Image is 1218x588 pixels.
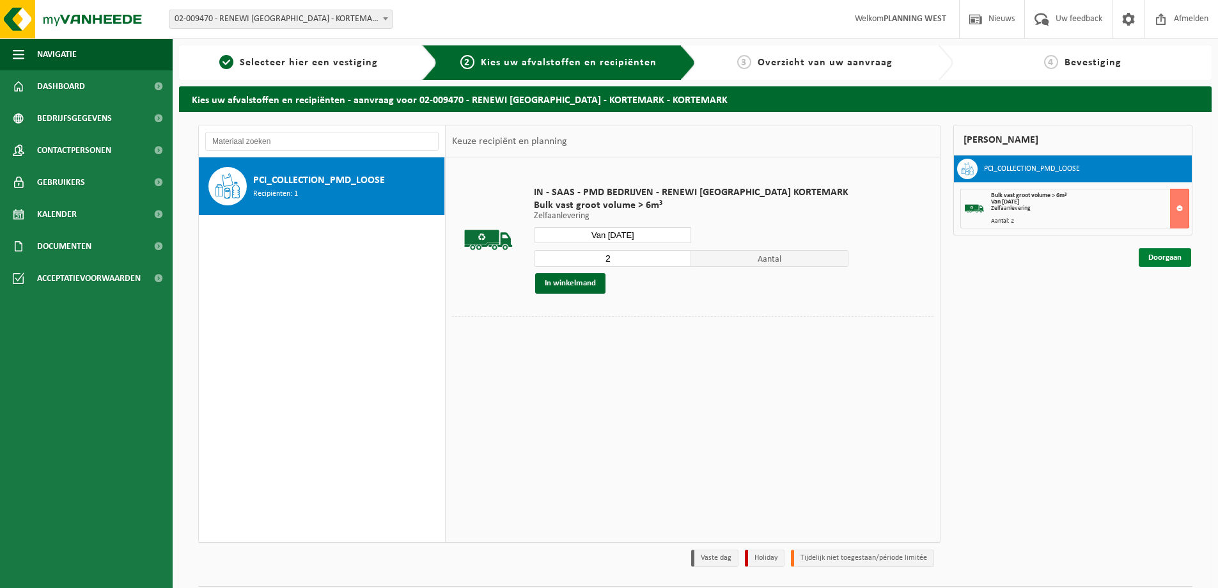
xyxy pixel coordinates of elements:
[37,134,111,166] span: Contactpersonen
[1065,58,1121,68] span: Bevestiging
[991,198,1019,205] strong: Van [DATE]
[1044,55,1058,69] span: 4
[179,86,1212,111] h2: Kies uw afvalstoffen en recipiënten - aanvraag voor 02-009470 - RENEWI [GEOGRAPHIC_DATA] - KORTEM...
[185,55,412,70] a: 1Selecteer hier een vestiging
[253,173,385,188] span: PCI_COLLECTION_PMD_LOOSE
[169,10,393,29] span: 02-009470 - RENEWI BELGIUM - KORTEMARK - KORTEMARK
[534,212,848,221] p: Zelfaanlevering
[37,70,85,102] span: Dashboard
[1139,248,1191,267] a: Doorgaan
[37,102,112,134] span: Bedrijfsgegevens
[534,227,691,243] input: Selecteer datum
[991,218,1189,225] div: Aantal: 2
[37,198,77,230] span: Kalender
[240,58,378,68] span: Selecteer hier een vestiging
[691,250,848,267] span: Aantal
[37,38,77,70] span: Navigatie
[460,55,474,69] span: 2
[991,192,1066,199] span: Bulk vast groot volume > 6m³
[446,125,574,157] div: Keuze recipiënt en planning
[745,550,785,567] li: Holiday
[37,230,91,262] span: Documenten
[884,14,946,24] strong: PLANNING WEST
[535,273,605,294] button: In winkelmand
[169,10,392,28] span: 02-009470 - RENEWI BELGIUM - KORTEMARK - KORTEMARK
[481,58,657,68] span: Kies uw afvalstoffen en recipiënten
[199,157,445,215] button: PCI_COLLECTION_PMD_LOOSE Recipiënten: 1
[791,550,934,567] li: Tijdelijk niet toegestaan/période limitée
[984,159,1080,179] h3: PCI_COLLECTION_PMD_LOOSE
[534,186,848,199] span: IN - SAAS - PMD BEDRIJVEN - RENEWI [GEOGRAPHIC_DATA] KORTEMARK
[205,132,439,151] input: Materiaal zoeken
[737,55,751,69] span: 3
[219,55,233,69] span: 1
[37,166,85,198] span: Gebruikers
[758,58,893,68] span: Overzicht van uw aanvraag
[253,188,298,200] span: Recipiënten: 1
[991,205,1189,212] div: Zelfaanlevering
[534,199,848,212] span: Bulk vast groot volume > 6m³
[691,550,738,567] li: Vaste dag
[953,125,1192,155] div: [PERSON_NAME]
[37,262,141,294] span: Acceptatievoorwaarden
